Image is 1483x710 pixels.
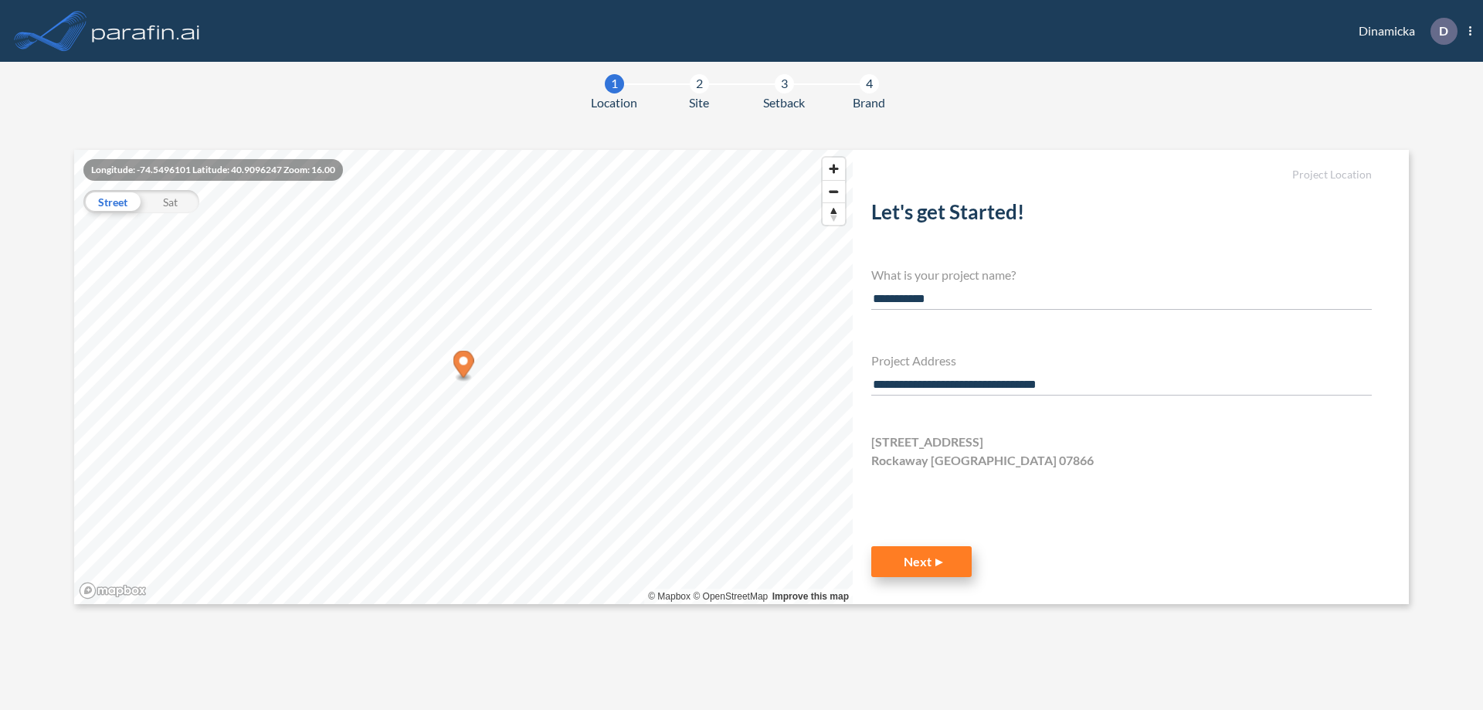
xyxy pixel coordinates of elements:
[1439,24,1448,38] p: D
[689,93,709,112] span: Site
[823,202,845,225] button: Reset bearing to north
[591,93,637,112] span: Location
[74,150,853,604] canvas: Map
[823,180,845,202] button: Zoom out
[871,433,983,451] span: [STREET_ADDRESS]
[763,93,805,112] span: Setback
[772,591,849,602] a: Improve this map
[823,158,845,180] button: Zoom in
[775,74,794,93] div: 3
[693,591,768,602] a: OpenStreetMap
[690,74,709,93] div: 2
[871,267,1372,282] h4: What is your project name?
[853,93,885,112] span: Brand
[871,200,1372,230] h2: Let's get Started!
[823,203,845,225] span: Reset bearing to north
[871,353,1372,368] h4: Project Address
[83,159,343,181] div: Longitude: -74.5496101 Latitude: 40.9096247 Zoom: 16.00
[89,15,203,46] img: logo
[1335,18,1471,45] div: Dinamicka
[453,351,474,382] div: Map marker
[141,190,199,213] div: Sat
[871,451,1094,470] span: Rockaway [GEOGRAPHIC_DATA] 07866
[83,190,141,213] div: Street
[605,74,624,93] div: 1
[860,74,879,93] div: 4
[79,582,147,600] a: Mapbox homepage
[648,591,691,602] a: Mapbox
[871,546,972,577] button: Next
[823,181,845,202] span: Zoom out
[871,168,1372,182] h5: Project Location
